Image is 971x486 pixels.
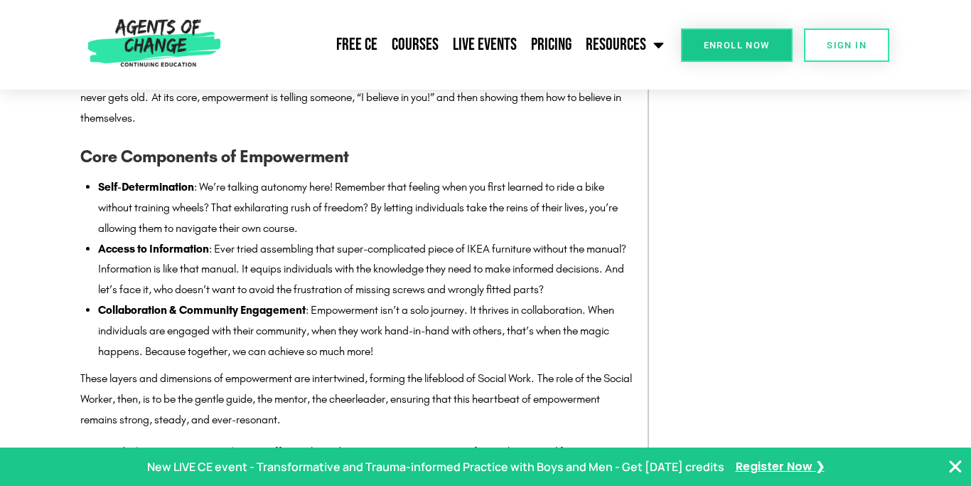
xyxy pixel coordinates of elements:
[80,369,633,430] p: These layers and dimensions of empowerment are intertwined, forming the lifeblood of Social Work....
[80,445,269,458] a: Agents of Change Continuing Education
[524,27,579,63] a: Pricing
[98,239,633,300] li: : Ever tried assembling that super-complicated piece of IKEA furniture without the manual? Inform...
[80,147,349,167] strong: Core Components of Empowerment
[736,457,825,477] a: Register Now ❯
[80,67,633,128] p: Empowerment is like that favorite song of yours that never gets old. At its core, empowerment is ...
[329,27,385,63] a: Free CE
[804,28,889,62] a: SIGN IN
[80,442,633,483] p: offers Unlimited Access to 150+ CE courses for one low annual fee to meet your state’s requiremen...
[681,28,793,62] a: Enroll Now
[827,41,867,50] span: SIGN IN
[98,180,194,194] strong: Self-Determination
[98,300,633,361] li: : Empowerment isn’t a solo journey. It thrives in collaboration. When individuals are engaged wit...
[446,27,524,63] a: Live Events
[98,303,306,317] strong: Collaboration & Community Engagement
[947,458,964,475] button: Close Banner
[704,41,770,50] span: Enroll Now
[385,27,446,63] a: Courses
[147,457,724,477] p: New LIVE CE event - Transformative and Trauma-informed Practice with Boys and Men - Get [DATE] cr...
[579,27,671,63] a: Resources
[98,177,633,238] li: : We’re talking autonomy here! Remember that feeling when you first learned to ride a bike withou...
[227,27,671,63] nav: Menu
[98,242,209,255] strong: Access to Information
